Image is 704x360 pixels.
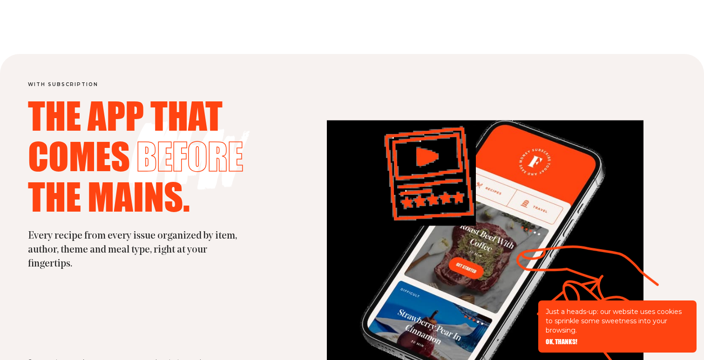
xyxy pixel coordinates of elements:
[546,339,577,345] button: OK, THANKS!
[136,137,243,174] span: before
[28,178,190,215] span: the mains.
[28,97,223,134] span: The app that
[383,124,476,226] img: finger pointing to the device
[28,82,289,87] p: with subscription
[28,137,130,174] span: comes
[546,307,689,335] p: Just a heads-up: our website uses cookies to sprinkle some sweetness into your browsing.
[28,229,242,271] h3: Every recipe from every issue organized by item, author, theme and meal type, right at your finge...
